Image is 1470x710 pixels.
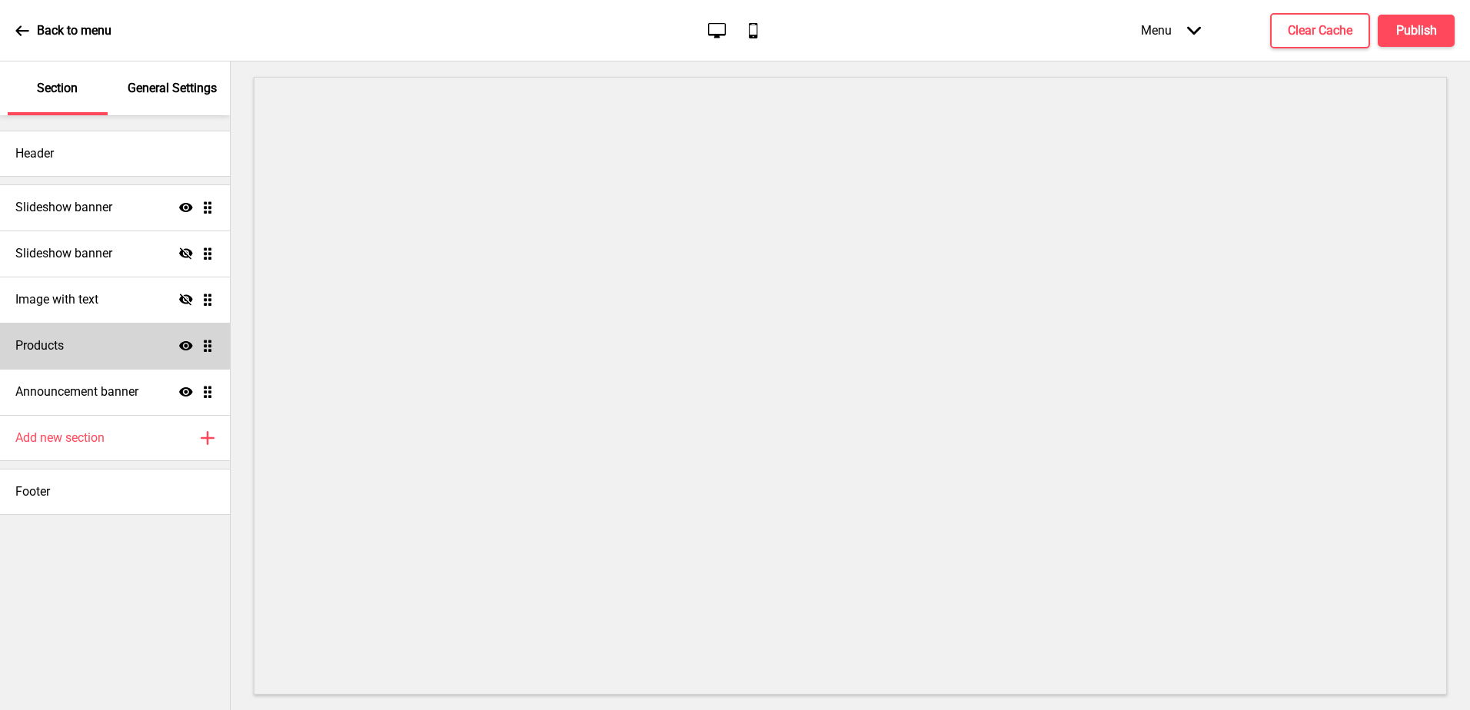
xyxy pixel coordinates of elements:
a: Back to menu [15,10,111,51]
p: General Settings [128,80,217,97]
h4: Products [15,337,64,354]
button: Publish [1378,15,1455,47]
h4: Header [15,145,54,162]
h4: Clear Cache [1288,22,1352,39]
h4: Add new section [15,430,105,446]
h4: Slideshow banner [15,245,112,262]
h4: Image with text [15,291,98,308]
div: Menu [1126,8,1216,53]
h4: Publish [1396,22,1437,39]
h4: Announcement banner [15,383,138,400]
p: Section [37,80,78,97]
button: Clear Cache [1270,13,1370,48]
h4: Slideshow banner [15,199,112,216]
p: Back to menu [37,22,111,39]
h4: Footer [15,483,50,500]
